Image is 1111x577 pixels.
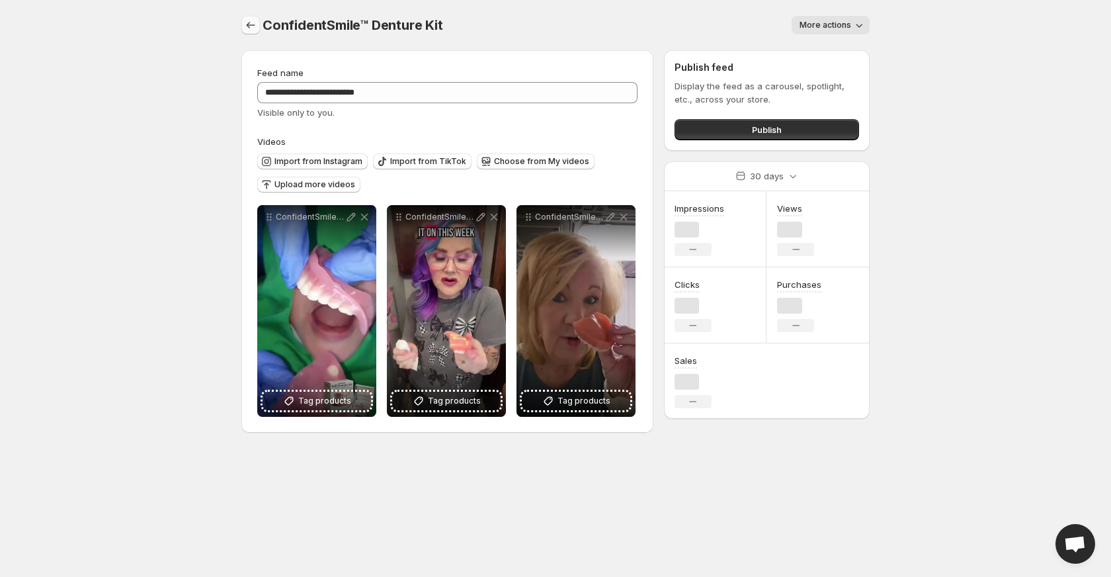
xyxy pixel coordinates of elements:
span: ConfidentSmile™ Denture Kit [263,17,443,33]
a: Open chat [1055,524,1095,564]
h3: Impressions [675,202,724,215]
span: Publish [752,123,782,136]
span: Visible only to you. [257,107,335,118]
p: ConfidentSmile Denture Kit HavenGlowio 2 [276,212,345,222]
h3: Sales [675,354,697,367]
span: Tag products [557,394,610,408]
p: Display the feed as a carousel, spotlight, etc., across your store. [675,79,859,106]
span: Choose from My videos [494,156,589,167]
span: Tag products [298,394,351,408]
button: Publish [675,119,859,140]
button: Tag products [392,392,501,410]
div: ConfidentSmile Denture Kit HavenGlowio 2Tag products [257,205,376,417]
button: Import from TikTok [373,154,472,169]
span: Import from TikTok [390,156,466,167]
span: Videos [257,136,286,147]
div: ConfidentSmile Denture Kit HavenGlowio 1Tag products [387,205,506,417]
span: More actions [800,20,851,30]
button: Settings [241,16,260,34]
p: ConfidentSmile Denture Kit HavenGlowio 1 [405,212,474,222]
h3: Views [777,202,802,215]
h2: Publish feed [675,61,859,74]
span: Import from Instagram [274,156,362,167]
span: Upload more videos [274,179,355,190]
h3: Purchases [777,278,821,291]
p: ConfidentSmile Denture Kit HavenGlowio [535,212,604,222]
p: 30 days [750,169,784,183]
button: Import from Instagram [257,154,368,169]
div: ConfidentSmile Denture Kit HavenGlowioTag products [516,205,636,417]
span: Tag products [428,394,481,408]
button: Choose from My videos [477,154,595,169]
h3: Clicks [675,278,700,291]
span: Feed name [257,67,304,78]
button: More actions [792,16,870,34]
button: Upload more videos [257,177,360,193]
button: Tag products [263,392,371,410]
button: Tag products [522,392,630,410]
